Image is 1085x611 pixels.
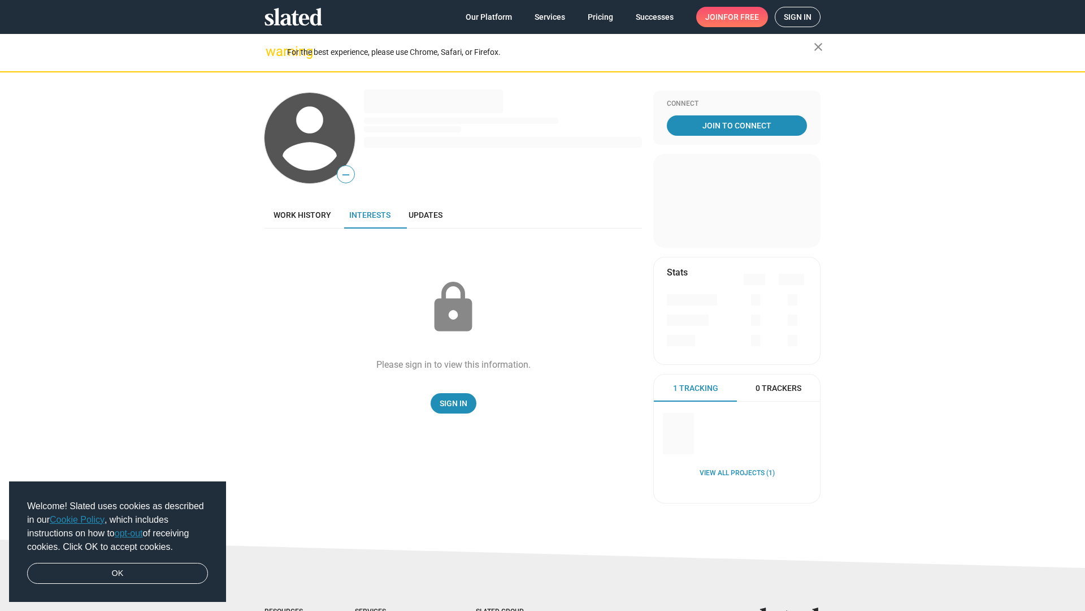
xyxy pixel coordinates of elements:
mat-icon: lock [425,279,481,336]
a: Successes [627,7,683,27]
div: cookieconsent [9,481,226,603]
mat-icon: close [811,40,825,54]
a: Interests [340,201,400,229]
a: Sign In [431,393,476,414]
a: Updates [400,201,452,229]
a: Pricing [579,7,622,27]
a: Cookie Policy [50,515,105,524]
span: Sign in [784,7,811,27]
span: for free [723,7,759,27]
a: Services [526,7,574,27]
span: Our Platform [466,7,512,27]
a: Join To Connect [667,115,807,136]
a: opt-out [115,528,143,538]
span: Interests [349,210,390,220]
a: View all Projects (1) [700,469,775,478]
a: Our Platform [457,7,521,27]
span: Updates [409,210,442,220]
span: 1 Tracking [673,383,718,394]
div: Connect [667,100,807,109]
a: dismiss cookie message [27,563,208,584]
mat-icon: warning [266,45,279,58]
div: Please sign in to view this information. [376,359,531,371]
a: Sign in [775,7,821,27]
span: Join [705,7,759,27]
a: Joinfor free [696,7,768,27]
a: Work history [264,201,340,229]
div: For the best experience, please use Chrome, Safari, or Firefox. [287,45,814,60]
span: Successes [636,7,674,27]
span: — [337,167,354,182]
span: Services [535,7,565,27]
span: Pricing [588,7,613,27]
mat-card-title: Stats [667,266,688,278]
span: 0 Trackers [756,383,801,394]
span: Welcome! Slated uses cookies as described in our , which includes instructions on how to of recei... [27,500,208,554]
span: Sign In [440,393,467,414]
span: Join To Connect [669,115,805,136]
span: Work history [274,210,331,220]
